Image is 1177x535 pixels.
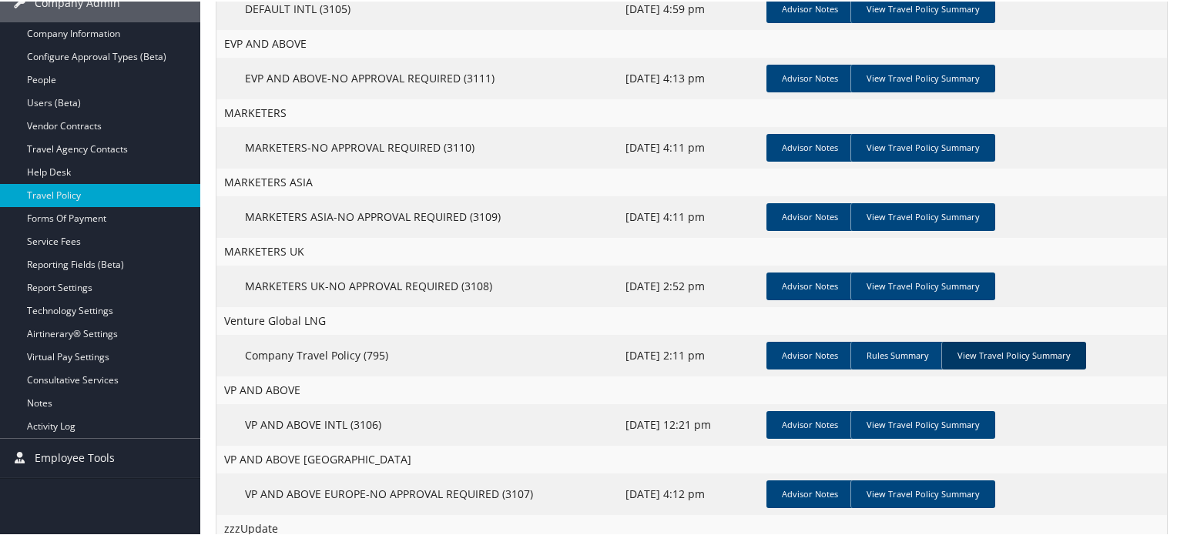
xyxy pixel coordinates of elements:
[766,479,853,507] a: Advisor Notes
[216,333,618,375] td: Company Travel Policy (795)
[850,202,995,229] a: View Travel Policy Summary
[850,410,995,437] a: View Travel Policy Summary
[216,167,1167,195] td: MARKETERS ASIA
[216,28,1167,56] td: EVP AND ABOVE
[618,264,760,306] td: [DATE] 2:52 pm
[216,264,618,306] td: MARKETERS UK-NO APPROVAL REQUIRED (3108)
[216,98,1167,125] td: MARKETERS
[216,444,1167,472] td: VP AND ABOVE [GEOGRAPHIC_DATA]
[850,479,995,507] a: View Travel Policy Summary
[618,125,760,167] td: [DATE] 4:11 pm
[850,63,995,91] a: View Travel Policy Summary
[216,403,618,444] td: VP AND ABOVE INTL (3106)
[216,195,618,236] td: MARKETERS ASIA-NO APPROVAL REQUIRED (3109)
[216,236,1167,264] td: MARKETERS UK
[618,195,760,236] td: [DATE] 4:11 pm
[766,63,853,91] a: Advisor Notes
[850,271,995,299] a: View Travel Policy Summary
[618,472,760,513] td: [DATE] 4:12 pm
[941,340,1086,368] a: View Travel Policy Summary
[216,306,1167,333] td: Venture Global LNG
[216,472,618,513] td: VP AND ABOVE EUROPE-NO APPROVAL REQUIRED (3107)
[766,340,853,368] a: Advisor Notes
[216,56,618,98] td: EVP AND ABOVE-NO APPROVAL REQUIRED (3111)
[618,56,760,98] td: [DATE] 4:13 pm
[35,437,115,476] span: Employee Tools
[216,125,618,167] td: MARKETERS-NO APPROVAL REQUIRED (3110)
[766,132,853,160] a: Advisor Notes
[850,132,995,160] a: View Travel Policy Summary
[766,271,853,299] a: Advisor Notes
[766,410,853,437] a: Advisor Notes
[618,333,760,375] td: [DATE] 2:11 pm
[850,340,944,368] a: Rules Summary
[216,375,1167,403] td: VP AND ABOVE
[618,403,760,444] td: [DATE] 12:21 pm
[766,202,853,229] a: Advisor Notes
